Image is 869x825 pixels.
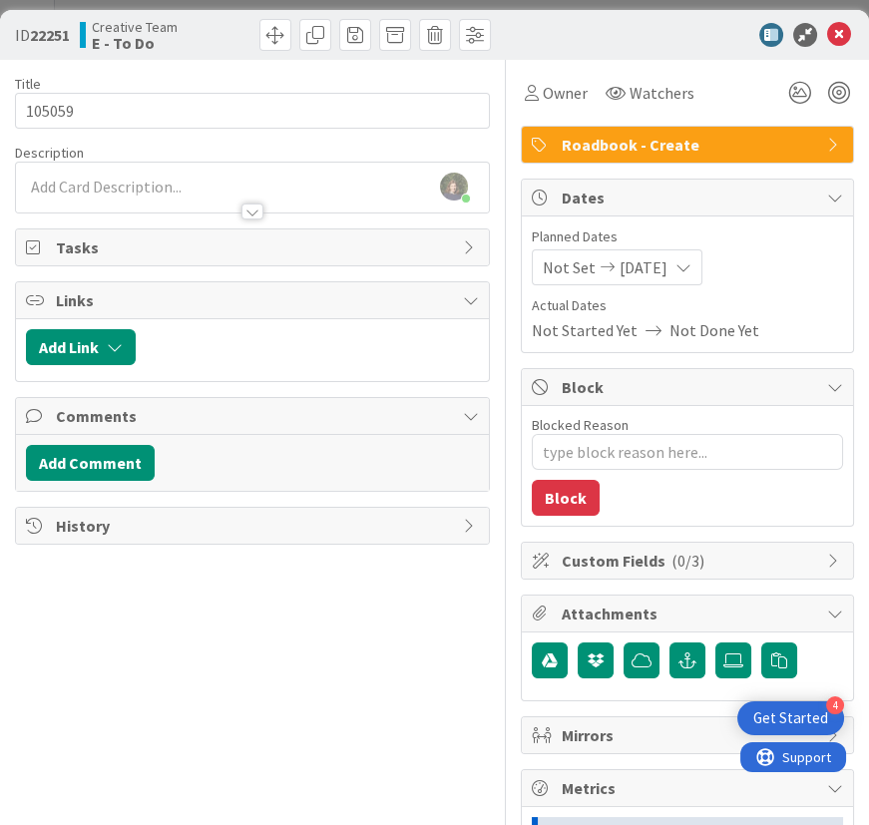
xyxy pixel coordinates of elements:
[15,75,41,93] label: Title
[737,701,844,735] div: Open Get Started checklist, remaining modules: 4
[56,514,453,538] span: History
[92,35,178,51] b: E - To Do
[26,445,155,481] button: Add Comment
[532,226,843,247] span: Planned Dates
[562,549,817,573] span: Custom Fields
[92,19,178,35] span: Creative Team
[562,776,817,800] span: Metrics
[543,81,588,105] span: Owner
[826,696,844,714] div: 4
[30,25,70,45] b: 22251
[671,551,704,571] span: ( 0/3 )
[532,318,638,342] span: Not Started Yet
[562,375,817,399] span: Block
[56,235,453,259] span: Tasks
[26,329,136,365] button: Add Link
[753,708,828,728] div: Get Started
[669,318,759,342] span: Not Done Yet
[543,255,596,279] span: Not Set
[15,144,84,162] span: Description
[15,23,70,47] span: ID
[56,404,453,428] span: Comments
[532,416,629,434] label: Blocked Reason
[630,81,694,105] span: Watchers
[56,288,453,312] span: Links
[532,480,600,516] button: Block
[15,93,490,129] input: type card name here...
[562,133,817,157] span: Roadbook - Create
[562,602,817,625] span: Attachments
[532,295,843,316] span: Actual Dates
[440,173,468,201] img: OSJL0tKbxWQXy8f5HcXbcaBiUxSzdGq2.jpg
[562,723,817,747] span: Mirrors
[562,186,817,209] span: Dates
[42,3,91,27] span: Support
[620,255,667,279] span: [DATE]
